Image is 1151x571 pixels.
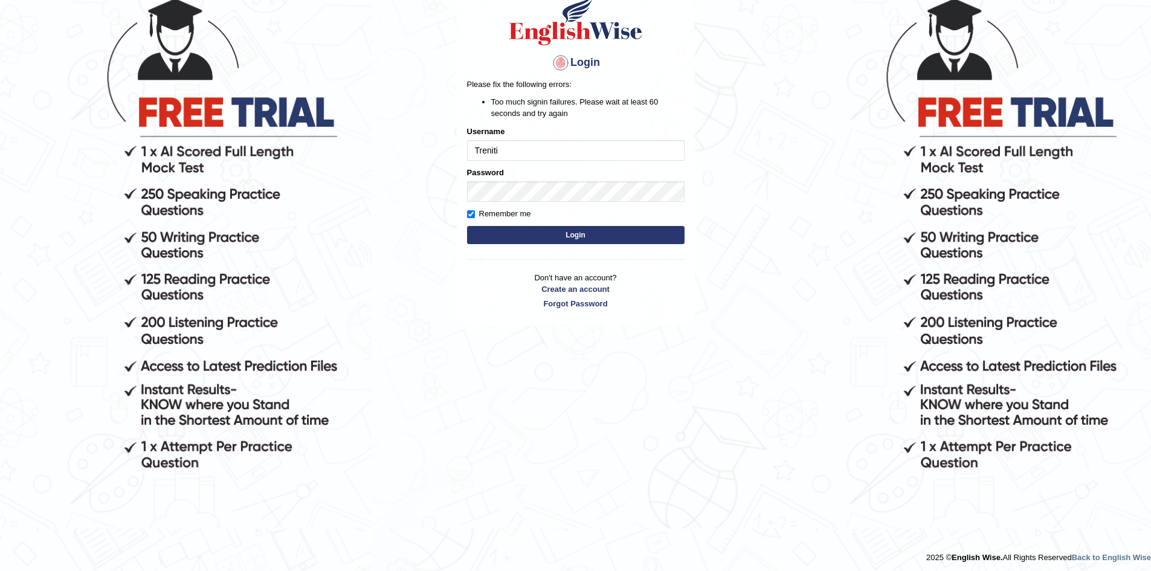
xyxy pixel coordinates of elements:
div: 2025 © All Rights Reserved [926,546,1151,563]
a: Back to English Wise [1072,553,1151,562]
label: Remember me [467,208,531,220]
a: Forgot Password [467,298,685,309]
label: Password [467,167,504,178]
input: Remember me [467,210,475,218]
label: Username [467,126,505,137]
button: Login [467,226,685,244]
p: Don't have an account? [467,272,685,309]
p: Please fix the following errors: [467,79,685,90]
li: Too much signin failures. Please wait at least 60 seconds and try again [491,96,685,119]
h4: Login [467,53,685,73]
a: Create an account [467,283,685,295]
strong: English Wise. [952,553,1002,562]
